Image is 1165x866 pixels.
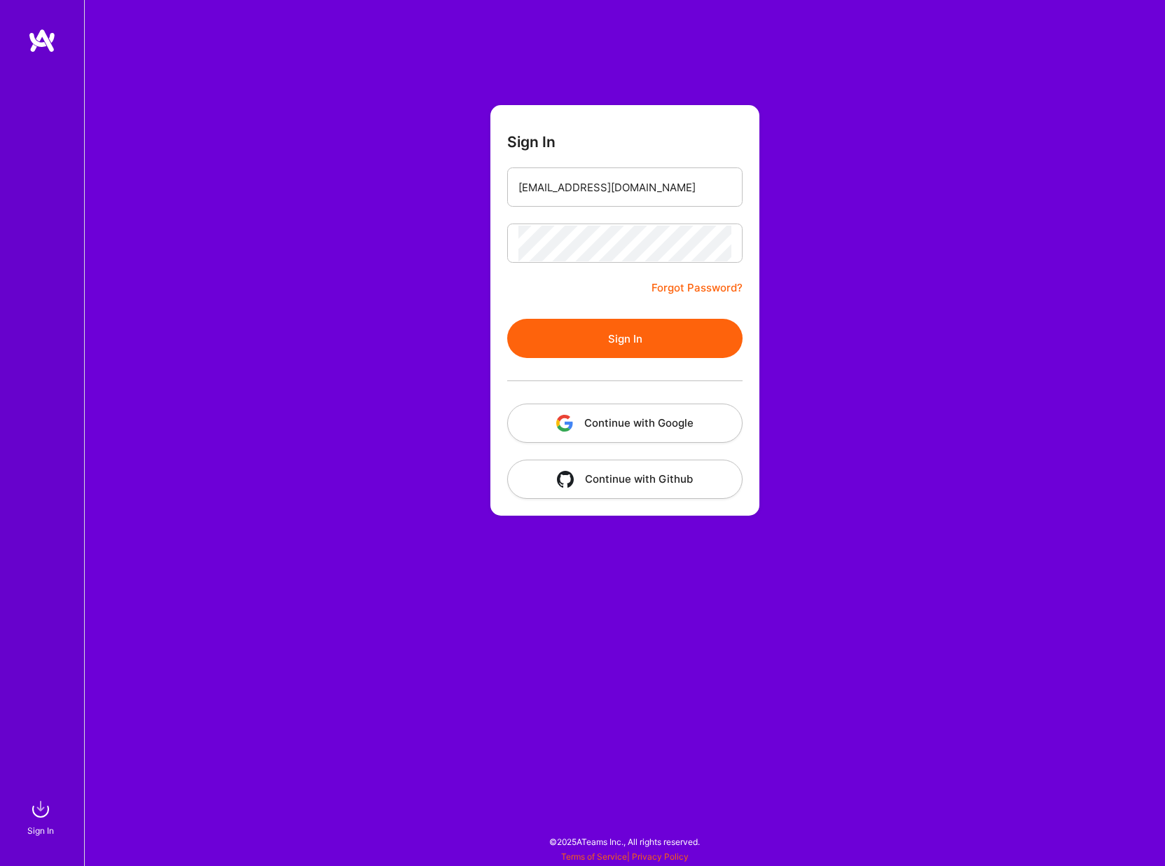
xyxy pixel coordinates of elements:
span: | [561,851,689,862]
img: icon [556,415,573,432]
a: Forgot Password? [652,280,743,296]
img: logo [28,28,56,53]
button: Continue with Google [507,404,743,443]
div: © 2025 ATeams Inc., All rights reserved. [84,824,1165,859]
a: Terms of Service [561,851,627,862]
img: icon [557,471,574,488]
button: Sign In [507,319,743,358]
button: Continue with Github [507,460,743,499]
a: Privacy Policy [632,851,689,862]
img: sign in [27,795,55,823]
input: Email... [518,170,731,205]
div: Sign In [27,823,54,838]
a: sign inSign In [29,795,55,838]
h3: Sign In [507,133,556,151]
